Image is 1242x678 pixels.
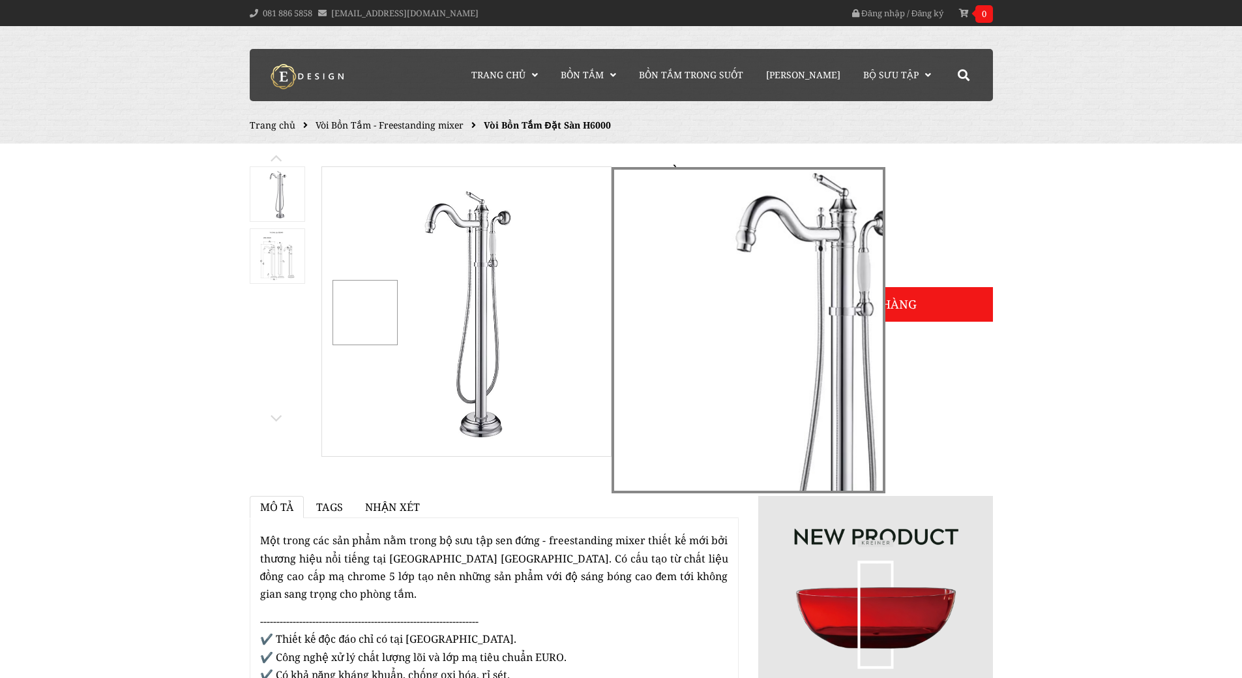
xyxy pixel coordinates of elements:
a: Bộ Sưu Tập [853,49,941,101]
a: 081 886 5858 [263,7,312,19]
h1: Vòi Bồn Tắm Đặt Sàn H6000 [631,163,993,187]
img: logo Kreiner Germany - Edesign Interior [259,63,357,89]
span: Trang chủ [471,69,525,81]
img: Vòi Bồn Tắm Đặt Sàn H6000 [251,168,304,221]
span: Bồn Tắm Trong Suốt [639,69,743,81]
span: Bồn Tắm [561,69,604,81]
a: Trang chủ [250,119,295,131]
a: Trang chủ [462,49,548,101]
span: Vòi Bồn Tắm Đặt Sàn H6000 [484,119,611,131]
span: Mô tả [260,500,294,514]
span: Một trong các sản phẩm nằm trong bộ sưu tập sen đứng - freestanding mixer thiết kế mới bởi thương... [260,533,728,601]
span: [PERSON_NAME] [766,69,840,81]
span: / [907,7,909,19]
img: Vòi Bồn Tắm Đặt Sàn H6000 [258,230,295,283]
span: Nhận xét [365,500,420,514]
a: Bồn Tắm [551,49,626,101]
a: Vòi Bồn Tắm - Freestanding mixer [316,119,464,131]
span: Tags [316,500,343,514]
a: Bồn Tắm Trong Suốt [629,49,753,101]
a: [PERSON_NAME] [756,49,850,101]
a: [EMAIL_ADDRESS][DOMAIN_NAME] [331,7,479,19]
span: Bộ Sưu Tập [863,69,919,81]
span: 0 [975,5,993,23]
